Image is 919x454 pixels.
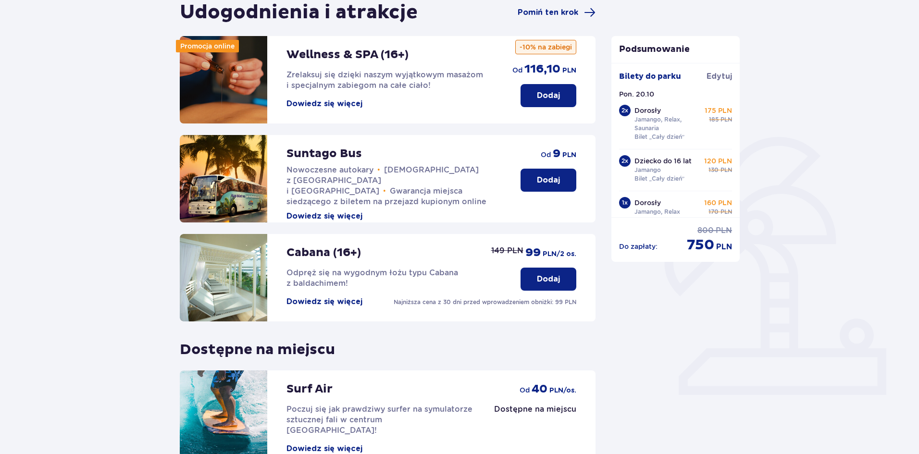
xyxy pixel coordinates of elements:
p: 120 PLN [704,156,732,166]
p: Do zapłaty : [619,242,658,251]
span: PLN /2 os. [543,249,576,259]
button: Dodaj [521,268,576,291]
span: od [520,385,530,395]
span: Nowoczesne autokary [286,165,373,174]
span: Zrelaksuj się dzięki naszym wyjątkowym masażom i specjalnym zabiegom na całe ciało! [286,70,483,90]
p: Jamango [634,166,661,174]
span: PLN [716,225,732,236]
p: Dodaj [537,175,560,185]
p: Wellness & SPA (16+) [286,48,409,62]
p: Bilet „Cały dzień” [634,174,685,183]
span: • [383,186,386,196]
span: • [377,165,380,175]
span: 40 [532,382,547,396]
button: Dowiedz się więcej [286,98,362,109]
span: Pomiń ten krok [518,7,578,18]
p: Jamango, Relax, Saunaria [634,115,701,133]
p: Dostępne na miejscu [494,404,576,415]
span: 9 [553,147,560,161]
button: Dowiedz się więcej [286,296,362,307]
span: PLN [716,242,732,252]
p: Dorosły [634,106,661,115]
a: Pomiń ten krok [518,7,596,18]
span: 800 [697,225,714,236]
div: 2 x [619,105,631,116]
p: Suntago Bus [286,147,362,161]
p: Podsumowanie [611,44,740,55]
p: Bilet „Cały dzień” [634,133,685,141]
span: PLN [562,150,576,160]
span: 185 [709,115,719,124]
button: Dowiedz się więcej [286,443,362,454]
p: Dziecko do 16 lat [634,156,692,166]
div: 2 x [619,155,631,167]
p: Surf Air [286,382,333,396]
span: PLN [720,115,732,124]
span: PLN /os. [549,386,576,395]
span: od [541,150,551,160]
p: Dostępne na miejscu [180,333,335,359]
p: Dodaj [537,90,560,101]
h1: Udogodnienia i atrakcje [180,0,418,25]
p: 160 PLN [704,198,732,208]
span: PLN [720,208,732,216]
div: Promocja online [176,40,239,52]
p: Dorosły [634,198,661,208]
button: Dodaj [521,169,576,192]
p: Najniższa cena z 30 dni przed wprowadzeniem obniżki: 99 PLN [394,298,576,307]
span: PLN [720,166,732,174]
p: Pon. 20.10 [619,89,654,99]
span: Odpręż się na wygodnym łożu typu Cabana z baldachimem! [286,268,458,288]
span: Poczuj się jak prawdziwy surfer na symulatorze sztucznej fali w centrum [GEOGRAPHIC_DATA]! [286,405,472,435]
p: Dodaj [537,274,560,284]
p: 149 PLN [491,245,523,256]
button: Dowiedz się więcej [286,211,362,221]
img: attraction [180,135,267,222]
span: PLN [562,66,576,75]
button: Dodaj [521,84,576,107]
p: 175 PLN [705,106,732,115]
span: 170 [708,208,719,216]
p: -10% na zabiegi [515,40,576,54]
img: attraction [180,234,267,321]
p: Jamango, Relax [634,208,680,216]
span: 130 [708,166,719,174]
p: Cabana (16+) [286,245,361,260]
span: 116,10 [524,62,560,76]
p: Bilety do parku [619,71,681,82]
div: 1 x [619,197,631,209]
span: 750 [687,236,714,254]
span: od [512,65,522,75]
span: [DEMOGRAPHIC_DATA] z [GEOGRAPHIC_DATA] i [GEOGRAPHIC_DATA] [286,165,479,196]
img: attraction [180,36,267,123]
p: Bilet „Cały dzień” [634,216,685,225]
span: 99 [525,245,541,260]
span: Edytuj [707,71,732,82]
